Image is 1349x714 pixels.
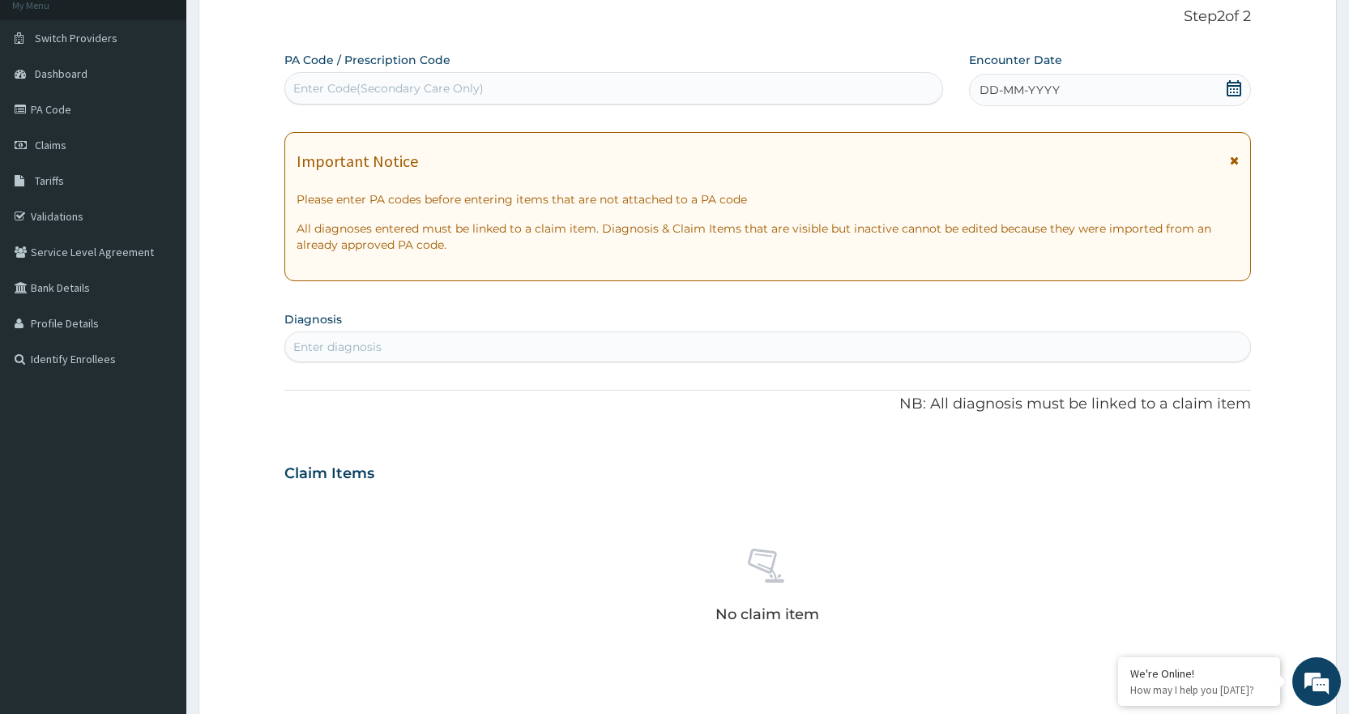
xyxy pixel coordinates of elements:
div: We're Online! [1130,666,1268,681]
span: DD-MM-YYYY [980,82,1060,98]
span: Claims [35,138,66,152]
label: Diagnosis [284,311,342,327]
h1: Important Notice [297,152,418,170]
h3: Claim Items [284,465,374,483]
div: Minimize live chat window [266,8,305,47]
label: Encounter Date [969,52,1062,68]
p: NB: All diagnosis must be linked to a claim item [284,394,1251,415]
p: How may I help you today? [1130,683,1268,697]
div: Enter diagnosis [293,339,382,355]
label: PA Code / Prescription Code [284,52,450,68]
p: All diagnoses entered must be linked to a claim item. Diagnosis & Claim Items that are visible bu... [297,220,1239,253]
textarea: Type your message and hit 'Enter' [8,443,309,499]
img: d_794563401_company_1708531726252_794563401 [30,81,66,122]
div: Enter Code(Secondary Care Only) [293,80,484,96]
p: No claim item [715,606,819,622]
span: We're online! [94,204,224,368]
p: Step 2 of 2 [284,8,1251,26]
p: Please enter PA codes before entering items that are not attached to a PA code [297,191,1239,207]
div: Chat with us now [84,91,272,112]
span: Switch Providers [35,31,117,45]
span: Dashboard [35,66,88,81]
span: Tariffs [35,173,64,188]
